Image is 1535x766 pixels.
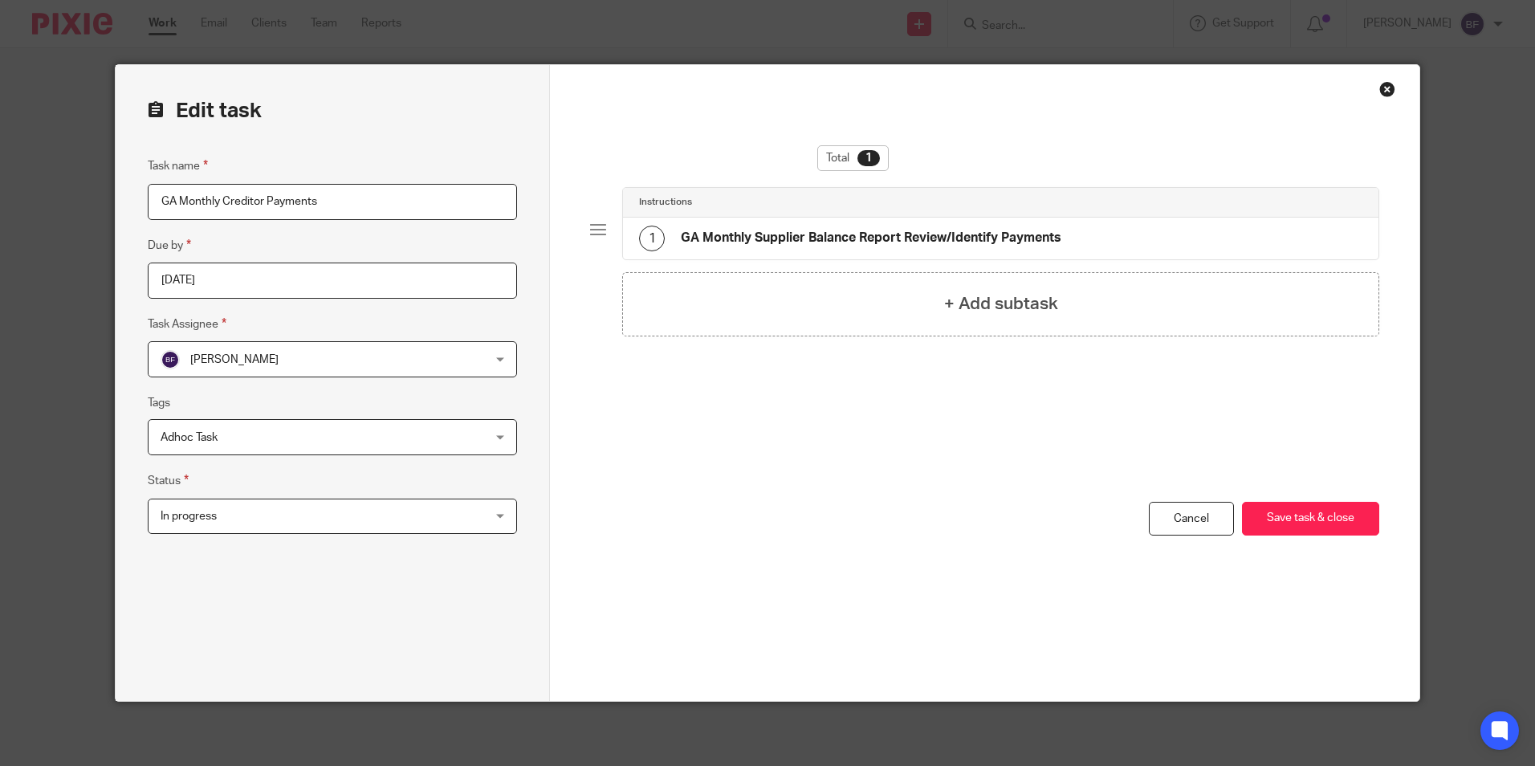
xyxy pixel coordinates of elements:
[161,432,218,443] span: Adhoc Task
[148,395,170,411] label: Tags
[161,350,180,369] img: svg%3E
[148,263,517,299] input: Pick a date
[148,315,226,333] label: Task Assignee
[148,471,189,490] label: Status
[1242,502,1379,536] button: Save task & close
[681,230,1061,247] h4: GA Monthly Supplier Balance Report Review/Identify Payments
[817,145,889,171] div: Total
[161,511,217,522] span: In progress
[148,157,208,175] label: Task name
[1149,502,1234,536] a: Cancel
[639,196,692,209] h4: Instructions
[148,97,517,124] h2: Edit task
[190,354,279,365] span: [PERSON_NAME]
[944,291,1058,316] h4: + Add subtask
[148,236,191,255] label: Due by
[1379,81,1395,97] div: Close this dialog window
[857,150,880,166] div: 1
[639,226,665,251] div: 1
